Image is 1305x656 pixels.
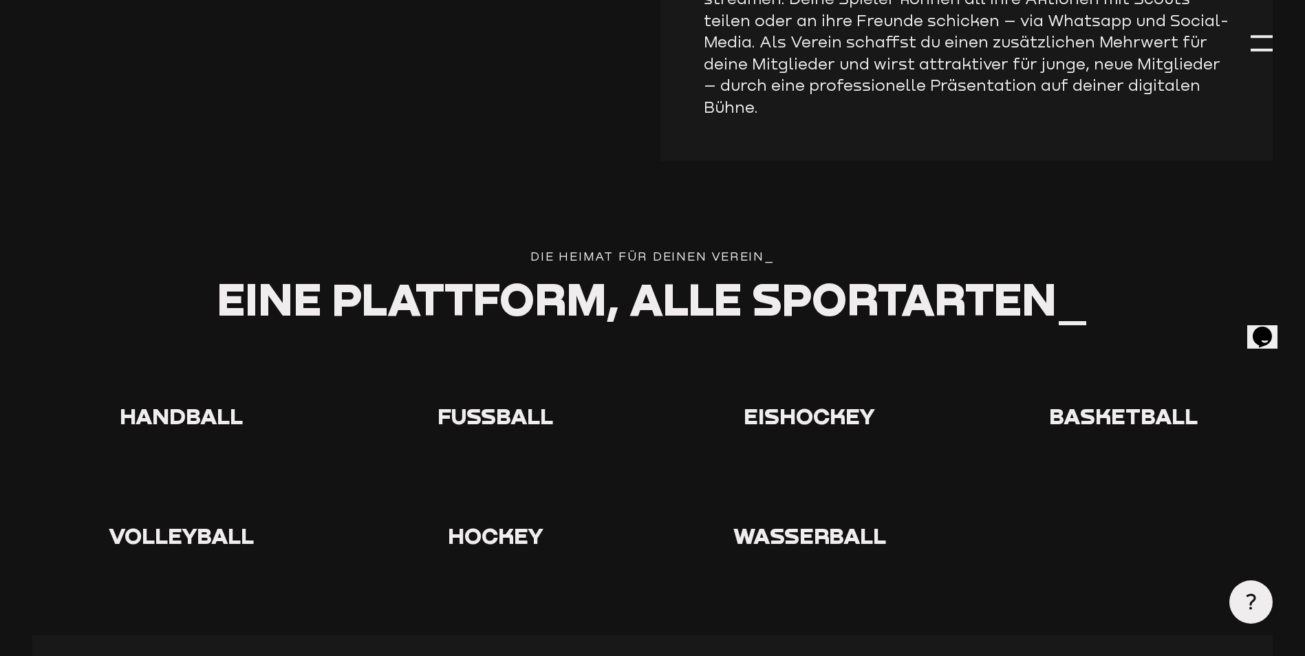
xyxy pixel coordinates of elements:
[629,272,1088,325] span: alle Sportarten_
[448,522,543,549] span: Hockey
[120,402,243,429] span: Handball
[1247,307,1291,349] iframe: chat widget
[733,522,886,549] span: Wasserball
[438,402,553,429] span: Fußball
[32,248,1273,267] div: Die Heimat für deinen verein_
[217,272,619,325] span: Eine Plattform,
[1049,402,1198,429] span: Basketball
[744,402,875,429] span: Eishockey
[109,522,254,549] span: Volleyball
